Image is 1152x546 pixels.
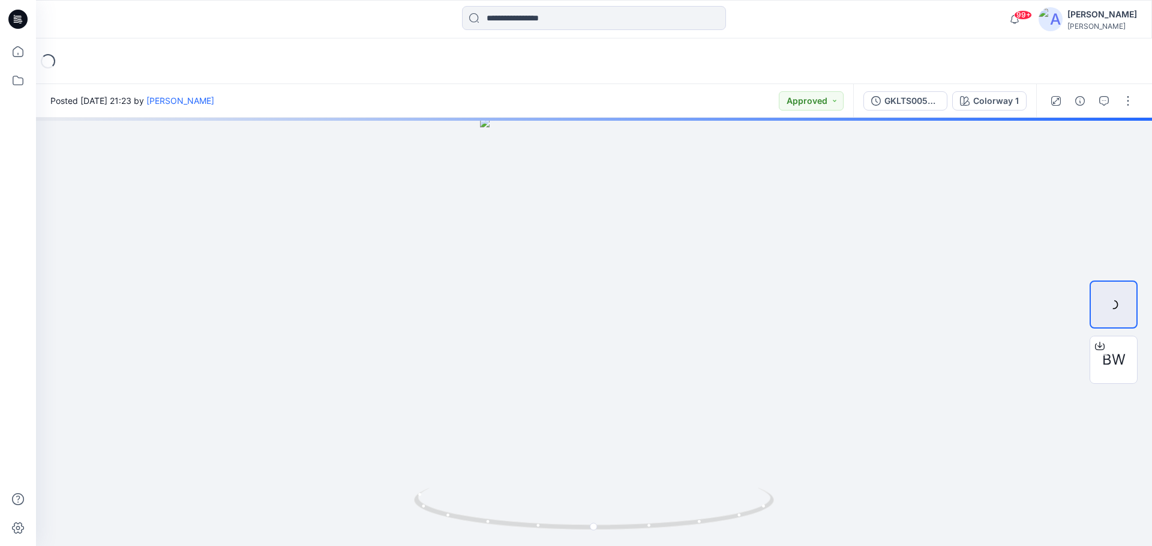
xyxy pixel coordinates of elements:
div: GKLTS0050_GKLBL0008_OP1_REV1 SP [884,94,940,108]
span: Posted [DATE] 21:23 by [50,94,214,107]
img: avatar [1039,7,1063,31]
button: GKLTS0050_GKLBL0008_OP1_REV1 SP [863,91,947,111]
div: Colorway 1 [973,94,1019,108]
div: [PERSON_NAME] [1067,7,1137,22]
span: BW [1102,349,1126,371]
div: [PERSON_NAME] [1067,22,1137,31]
button: Details [1070,91,1090,111]
button: Colorway 1 [952,91,1027,111]
a: [PERSON_NAME] [146,96,214,106]
span: 99+ [1014,10,1032,20]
